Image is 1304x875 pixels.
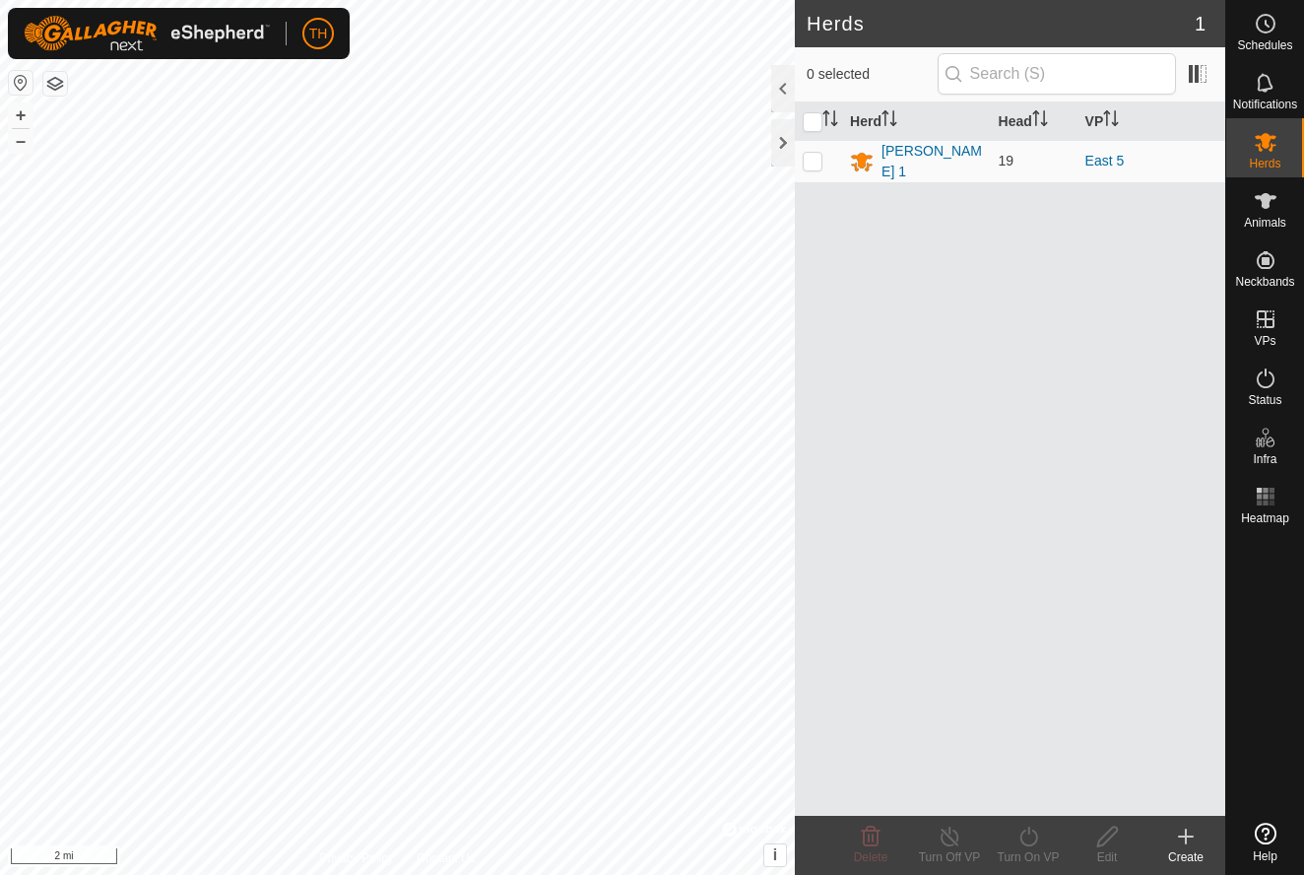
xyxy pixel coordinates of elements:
[1103,113,1119,129] p-sorticon: Activate to sort
[764,844,786,866] button: i
[1233,99,1297,110] span: Notifications
[1085,153,1125,168] a: East 5
[1248,394,1281,406] span: Status
[999,153,1014,168] span: 19
[1241,512,1289,524] span: Heatmap
[9,103,33,127] button: +
[1146,848,1225,866] div: Create
[773,846,777,863] span: i
[1195,9,1206,38] span: 1
[854,850,888,864] span: Delete
[1032,113,1048,129] p-sorticon: Activate to sort
[309,24,328,44] span: TH
[1244,217,1286,229] span: Animals
[320,849,394,867] a: Privacy Policy
[1237,39,1292,51] span: Schedules
[24,16,270,51] img: Gallagher Logo
[807,64,938,85] span: 0 selected
[938,53,1176,95] input: Search (S)
[9,71,33,95] button: Reset Map
[910,848,989,866] div: Turn Off VP
[807,12,1195,35] h2: Herds
[1253,850,1277,862] span: Help
[1254,335,1275,347] span: VPs
[881,141,982,182] div: [PERSON_NAME] 1
[417,849,475,867] a: Contact Us
[881,113,897,129] p-sorticon: Activate to sort
[989,848,1068,866] div: Turn On VP
[43,72,67,96] button: Map Layers
[1068,848,1146,866] div: Edit
[991,102,1077,141] th: Head
[1226,815,1304,870] a: Help
[9,129,33,153] button: –
[1235,276,1294,288] span: Neckbands
[1249,158,1280,169] span: Herds
[1077,102,1225,141] th: VP
[842,102,990,141] th: Herd
[1253,453,1276,465] span: Infra
[822,113,838,129] p-sorticon: Activate to sort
